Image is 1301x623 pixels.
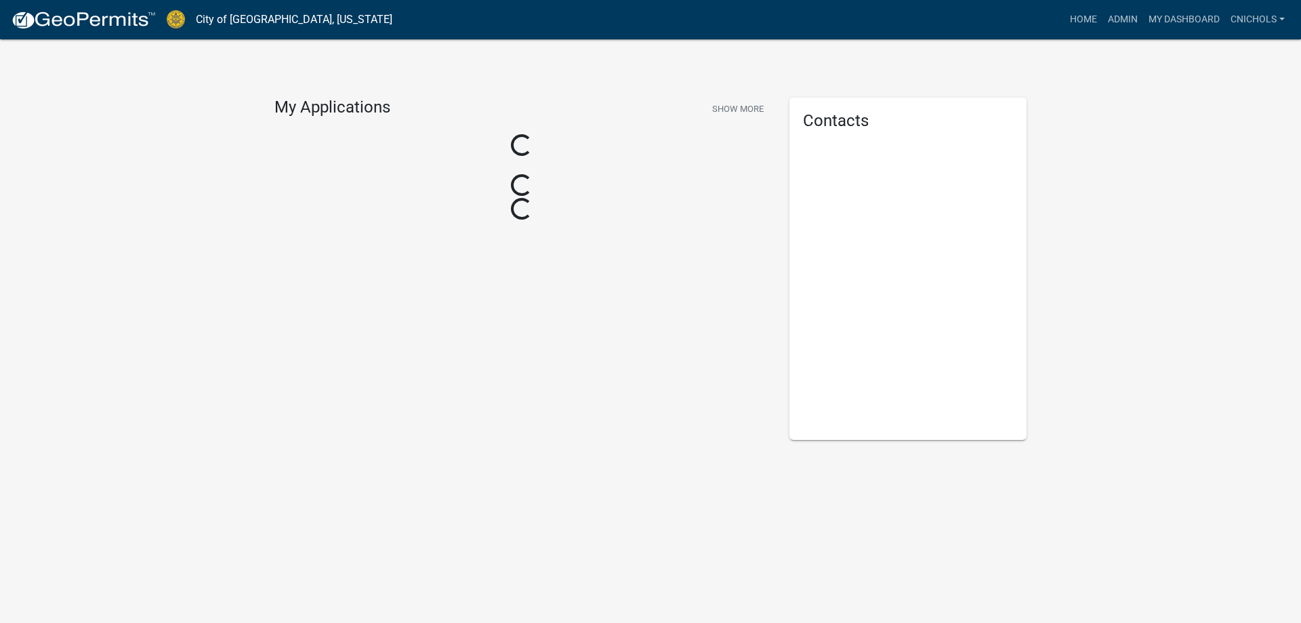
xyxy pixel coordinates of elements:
[274,98,390,118] h4: My Applications
[1065,7,1102,33] a: Home
[1102,7,1143,33] a: Admin
[1225,7,1290,33] a: cnichols
[803,111,1013,131] h5: Contacts
[167,10,185,28] img: City of Jeffersonville, Indiana
[196,8,392,31] a: City of [GEOGRAPHIC_DATA], [US_STATE]
[1143,7,1225,33] a: My Dashboard
[707,98,769,120] button: Show More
